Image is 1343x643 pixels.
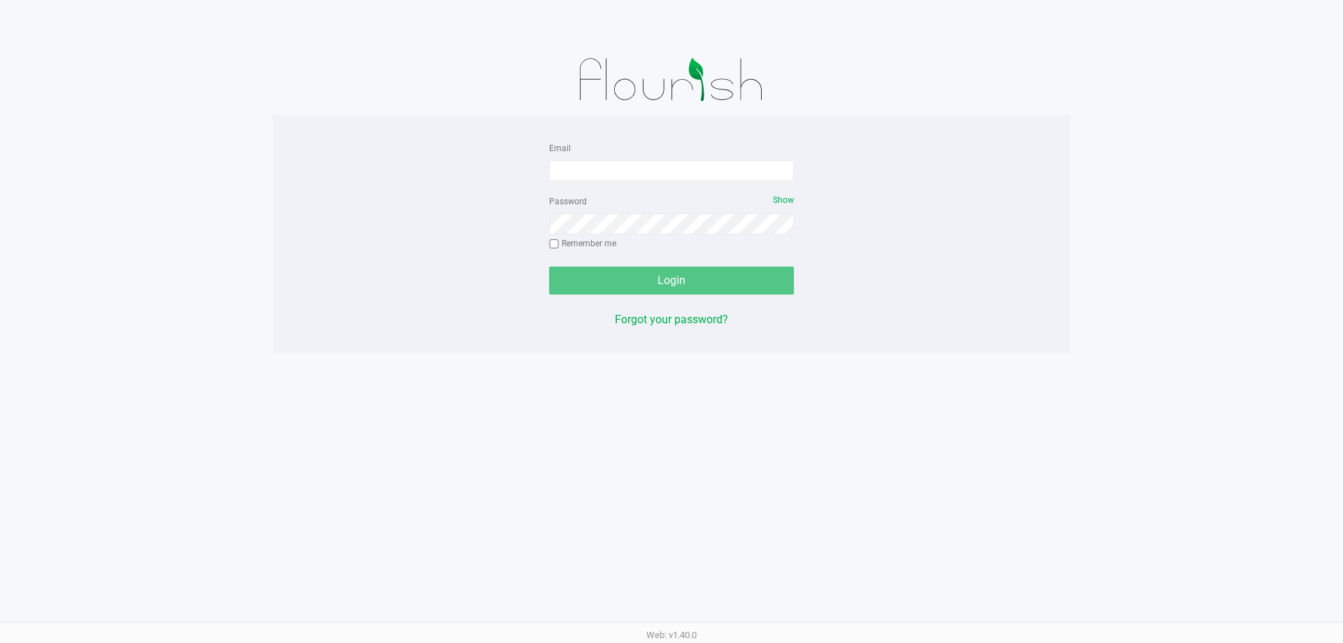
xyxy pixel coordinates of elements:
label: Remember me [549,237,616,250]
button: Forgot your password? [615,311,728,328]
label: Password [549,195,587,208]
label: Email [549,142,571,155]
input: Remember me [549,239,559,249]
span: Web: v1.40.0 [646,630,697,640]
span: Show [773,195,794,205]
